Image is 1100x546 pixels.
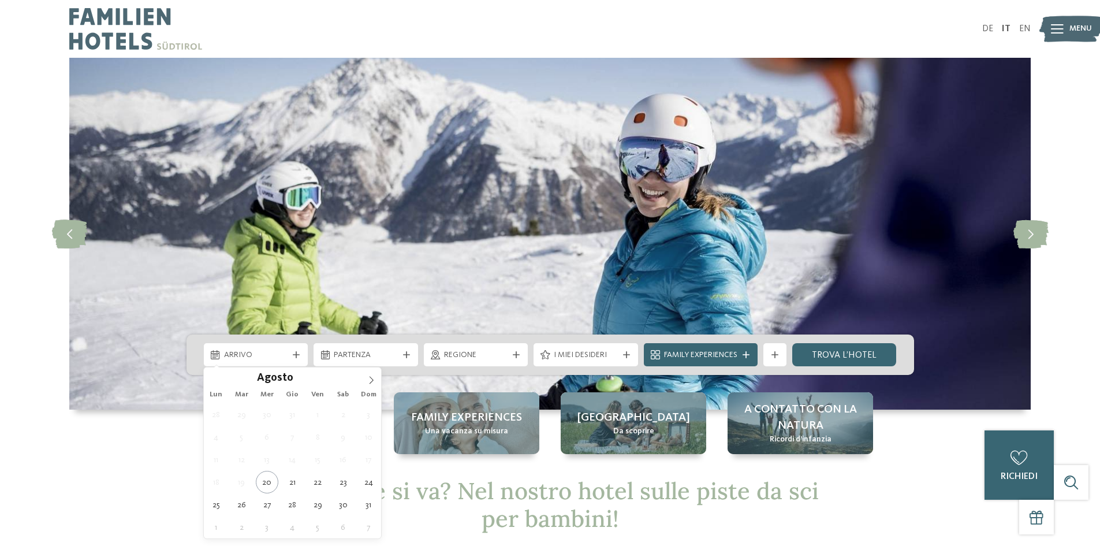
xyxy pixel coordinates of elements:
[307,403,329,426] span: Agosto 1, 2025
[356,391,381,399] span: Dom
[982,24,993,34] a: DE
[332,448,355,471] span: Agosto 16, 2025
[281,471,304,493] span: Agosto 21, 2025
[357,426,380,448] span: Agosto 10, 2025
[305,391,330,399] span: Ven
[256,426,278,448] span: Agosto 6, 2025
[69,58,1031,410] img: Hotel sulle piste da sci per bambini: divertimento senza confini
[554,350,618,361] span: I miei desideri
[357,403,380,426] span: Agosto 3, 2025
[357,448,380,471] span: Agosto 17, 2025
[256,493,278,516] span: Agosto 27, 2025
[281,493,304,516] span: Agosto 28, 2025
[307,471,329,493] span: Agosto 22, 2025
[357,516,380,538] span: Settembre 7, 2025
[1069,23,1092,35] span: Menu
[307,516,329,538] span: Settembre 5, 2025
[394,392,539,454] a: Hotel sulle piste da sci per bambini: divertimento senza confini Family experiences Una vacanza s...
[205,426,228,448] span: Agosto 4, 2025
[357,471,380,493] span: Agosto 24, 2025
[728,392,873,454] a: Hotel sulle piste da sci per bambini: divertimento senza confini A contatto con la natura Ricordi...
[281,403,304,426] span: Luglio 31, 2025
[770,434,831,445] span: Ricordi d’infanzia
[229,391,254,399] span: Mar
[230,493,253,516] span: Agosto 26, 2025
[613,426,654,437] span: Da scoprire
[332,403,355,426] span: Agosto 2, 2025
[281,516,304,538] span: Settembre 4, 2025
[230,448,253,471] span: Agosto 12, 2025
[307,493,329,516] span: Agosto 29, 2025
[561,392,706,454] a: Hotel sulle piste da sci per bambini: divertimento senza confini [GEOGRAPHIC_DATA] Da scoprire
[739,402,862,434] span: A contatto con la natura
[332,426,355,448] span: Agosto 9, 2025
[664,350,737,361] span: Family Experiences
[307,448,329,471] span: Agosto 15, 2025
[411,410,522,426] span: Family experiences
[444,350,508,361] span: Regione
[332,471,355,493] span: Agosto 23, 2025
[792,343,897,366] a: trova l’hotel
[425,426,508,437] span: Una vacanza su misura
[205,493,228,516] span: Agosto 25, 2025
[577,410,690,426] span: [GEOGRAPHIC_DATA]
[332,493,355,516] span: Agosto 30, 2025
[279,391,305,399] span: Gio
[254,391,279,399] span: Mer
[205,471,228,493] span: Agosto 18, 2025
[205,403,228,426] span: Luglio 28, 2025
[332,516,355,538] span: Settembre 6, 2025
[256,403,278,426] span: Luglio 30, 2025
[205,448,228,471] span: Agosto 11, 2025
[293,372,331,384] input: Year
[256,448,278,471] span: Agosto 13, 2025
[257,373,293,384] span: Agosto
[334,350,398,361] span: Partenza
[230,516,253,538] span: Settembre 2, 2025
[281,426,304,448] span: Agosto 7, 2025
[230,471,253,493] span: Agosto 19, 2025
[224,350,288,361] span: Arrivo
[282,476,819,533] span: Dov’è che si va? Nel nostro hotel sulle piste da sci per bambini!
[330,391,356,399] span: Sab
[204,391,229,399] span: Lun
[230,403,253,426] span: Luglio 29, 2025
[205,516,228,538] span: Settembre 1, 2025
[281,448,304,471] span: Agosto 14, 2025
[1001,472,1038,481] span: richiedi
[985,430,1054,500] a: richiedi
[1002,24,1010,34] a: IT
[256,471,278,493] span: Agosto 20, 2025
[256,516,278,538] span: Settembre 3, 2025
[1019,24,1031,34] a: EN
[357,493,380,516] span: Agosto 31, 2025
[307,426,329,448] span: Agosto 8, 2025
[230,426,253,448] span: Agosto 5, 2025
